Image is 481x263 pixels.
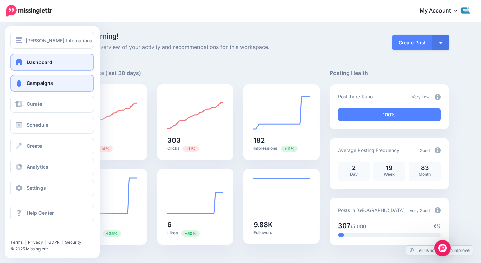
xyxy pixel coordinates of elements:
span: Analytics [27,164,48,170]
p: 83 [412,165,437,171]
span: Very Good [410,208,430,213]
span: Previous period: 85 [96,146,113,152]
a: My Account [413,3,471,19]
span: Campaigns [27,80,53,86]
p: Retweets [81,230,137,236]
span: Previous period: 164 [281,146,298,152]
span: | [62,240,63,245]
div: Open Intercom Messenger [434,240,451,256]
p: Average Posting Frequency [338,146,399,154]
span: Very Low [412,94,430,99]
span: Create [27,143,42,149]
a: Privacy [28,240,43,245]
h5: 73 [81,137,137,144]
p: Impressions [253,145,310,152]
a: Tell us how we can improve [406,246,473,255]
p: 2 [341,165,367,171]
a: Analytics [10,159,94,175]
a: Create Post [392,35,432,50]
span: Dashboard [27,59,52,65]
span: Previous period: 4 [181,230,200,237]
a: Help Center [10,205,94,221]
p: Likes [167,230,223,236]
img: info-circle-grey.png [435,147,441,153]
p: Posts in [GEOGRAPHIC_DATA] [338,206,405,214]
a: Terms [10,240,23,245]
button: [PERSON_NAME] International [10,32,94,49]
div: 6% of your posts in the last 30 days have been from Drip Campaigns [338,233,344,237]
a: Create [10,138,94,154]
p: 19 [377,165,402,171]
span: Here's an overview of your activity and recommendations for this workspace. [71,43,320,52]
span: /5,000 [351,223,366,229]
a: Curate [10,96,94,113]
h5: Performance (last 30 days) [71,69,141,77]
div: 100% of your posts in the last 30 days have been from Drip Campaigns [338,108,441,121]
img: Missinglettr [6,5,52,17]
h5: 6 [167,221,223,228]
span: Curate [27,101,42,107]
span: 6% [434,223,441,230]
p: Followers [253,230,310,235]
span: Week [384,172,395,177]
h5: Posting Health [330,69,449,77]
a: Security [65,240,81,245]
p: Post Type Ratio [338,93,373,100]
span: Help Center [27,210,54,216]
span: 307 [338,222,351,230]
a: Dashboard [10,54,94,71]
p: Posts [81,145,137,152]
span: [PERSON_NAME] International [26,37,94,44]
img: arrow-down-white.png [439,42,443,44]
p: Clicks [167,145,223,152]
span: Good [420,148,430,153]
span: Previous period: 4 [103,230,121,237]
a: GDPR [48,240,60,245]
a: Settings [10,180,94,196]
h5: 182 [253,137,310,144]
img: menu.png [16,37,22,43]
span: | [45,240,46,245]
img: info-circle-grey.png [435,207,441,213]
h5: 9.88K [253,221,310,228]
span: Day [350,172,358,177]
span: Schedule [27,122,48,128]
h5: 303 [167,137,223,144]
a: Campaigns [10,75,94,92]
span: Settings [27,185,46,191]
iframe: Twitter Follow Button [10,230,63,237]
img: info-circle-grey.png [435,94,441,100]
span: Month [419,172,431,177]
span: Previous period: 342 [183,146,199,152]
a: Schedule [10,117,94,134]
span: | [25,240,26,245]
li: © 2025 Missinglettr [10,246,99,253]
h5: 5 [81,221,137,228]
